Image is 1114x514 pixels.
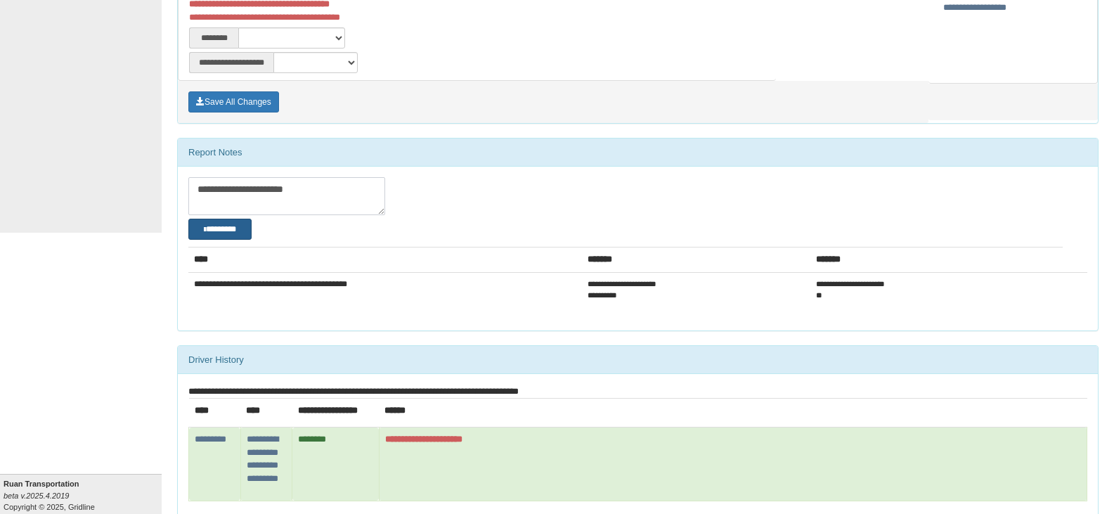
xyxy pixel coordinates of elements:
div: Report Notes [178,139,1098,167]
b: Ruan Transportation [4,480,79,488]
div: Copyright © 2025, Gridline [4,478,162,513]
button: Change Filter Options [188,219,252,240]
button: Save [188,91,279,113]
i: beta v.2025.4.2019 [4,491,69,500]
div: Driver History [178,346,1098,374]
